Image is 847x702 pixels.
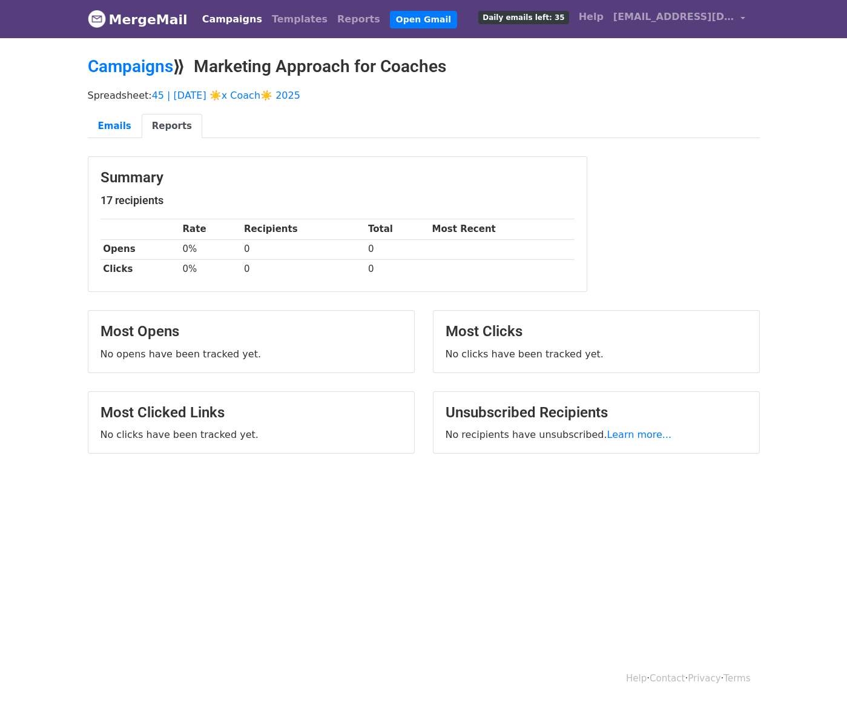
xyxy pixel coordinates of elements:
[152,90,300,101] a: 45 | [DATE] ☀️x Coach☀️ 2025
[241,239,365,259] td: 0
[786,644,847,702] iframe: Chat Widget
[613,10,734,24] span: [EMAIL_ADDRESS][DOMAIN_NAME]
[180,239,242,259] td: 0%
[180,219,242,239] th: Rate
[688,673,720,684] a: Privacy
[88,114,142,139] a: Emails
[607,429,672,440] a: Learn more...
[88,56,760,77] h2: ⟫ Marketing Approach for Coaches
[88,10,106,28] img: MergeMail logo
[101,194,575,207] h5: 17 recipients
[88,7,188,32] a: MergeMail
[650,673,685,684] a: Contact
[429,219,575,239] th: Most Recent
[241,259,365,279] td: 0
[365,239,429,259] td: 0
[101,348,402,360] p: No opens have been tracked yet.
[101,323,402,340] h3: Most Opens
[142,114,202,139] a: Reports
[88,56,173,76] a: Campaigns
[88,89,760,102] p: Spreadsheet:
[446,323,747,340] h3: Most Clicks
[574,5,608,29] a: Help
[180,259,242,279] td: 0%
[390,11,457,28] a: Open Gmail
[197,7,267,31] a: Campaigns
[101,239,180,259] th: Opens
[446,404,747,422] h3: Unsubscribed Recipients
[101,428,402,441] p: No clicks have been tracked yet.
[473,5,573,29] a: Daily emails left: 35
[608,5,750,33] a: [EMAIL_ADDRESS][DOMAIN_NAME]
[101,259,180,279] th: Clicks
[101,169,575,187] h3: Summary
[446,348,747,360] p: No clicks have been tracked yet.
[446,428,747,441] p: No recipients have unsubscribed.
[626,673,647,684] a: Help
[723,673,750,684] a: Terms
[241,219,365,239] th: Recipients
[365,219,429,239] th: Total
[365,259,429,279] td: 0
[267,7,332,31] a: Templates
[332,7,385,31] a: Reports
[478,11,569,24] span: Daily emails left: 35
[101,404,402,422] h3: Most Clicked Links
